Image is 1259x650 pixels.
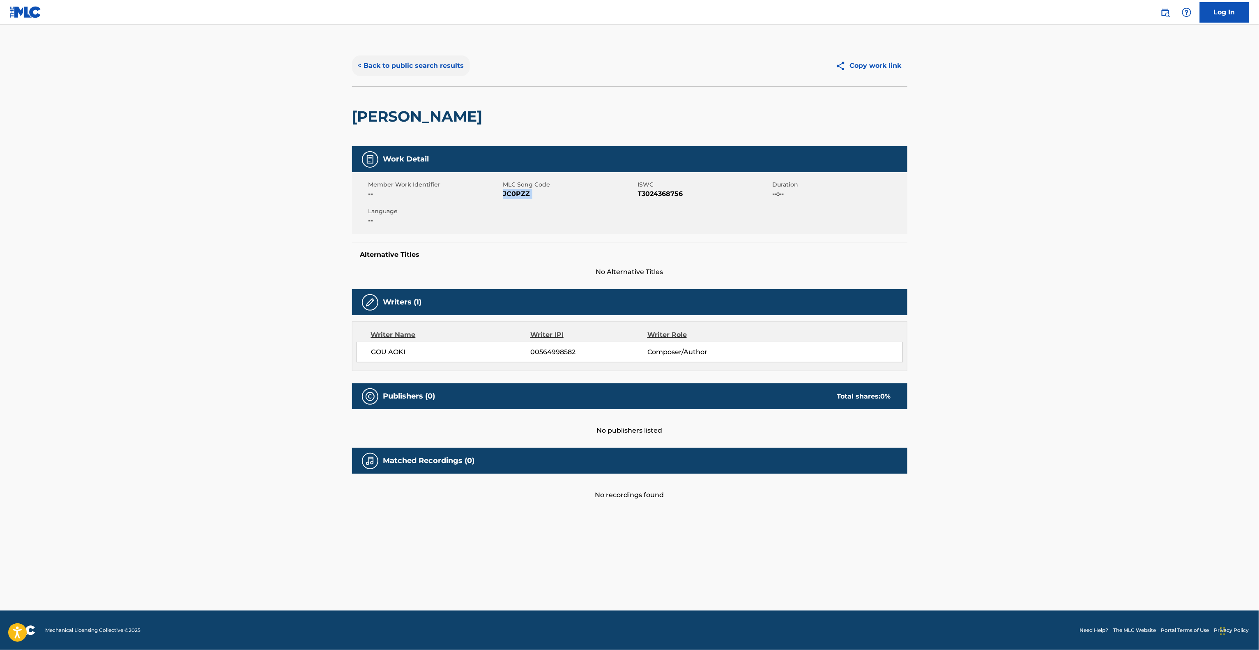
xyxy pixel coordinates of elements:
h5: Matched Recordings (0) [383,456,475,466]
div: Drag [1220,619,1225,643]
span: No Alternative Titles [352,267,907,277]
span: Mechanical Licensing Collective © 2025 [45,627,140,634]
img: MLC Logo [10,6,41,18]
h5: Work Detail [383,154,429,164]
span: JC0PZZ [503,189,636,199]
button: < Back to public search results [352,55,470,76]
a: The MLC Website [1114,627,1156,634]
a: Log In [1200,2,1249,23]
span: 00564998582 [530,347,647,357]
div: Help [1178,4,1195,21]
h5: Publishers (0) [383,392,435,401]
span: -- [368,216,501,226]
a: Need Help? [1080,627,1109,634]
a: Portal Terms of Use [1161,627,1209,634]
h5: Alternative Titles [360,251,899,259]
img: Matched Recordings [365,456,375,466]
span: MLC Song Code [503,180,636,189]
span: Duration [773,180,905,189]
span: Language [368,207,501,216]
span: -- [368,189,501,199]
span: GOU AOKI [371,347,531,357]
h5: Writers (1) [383,297,422,307]
h2: [PERSON_NAME] [352,107,487,126]
div: No publishers listed [352,409,907,436]
span: ISWC [638,180,771,189]
div: Writer Name [371,330,531,340]
img: search [1160,7,1170,17]
span: Composer/Author [647,347,754,357]
img: help [1182,7,1192,17]
a: Privacy Policy [1214,627,1249,634]
img: Copy work link [835,61,850,71]
a: Public Search [1157,4,1174,21]
div: Writer IPI [530,330,647,340]
span: 0 % [881,392,891,400]
img: Work Detail [365,154,375,164]
div: Total shares: [837,392,891,401]
button: Copy work link [830,55,907,76]
iframe: Chat Widget [1218,611,1259,650]
span: Member Work Identifier [368,180,501,189]
img: logo [10,625,35,635]
div: No recordings found [352,474,907,500]
img: Publishers [365,392,375,401]
img: Writers [365,297,375,307]
span: T3024368756 [638,189,771,199]
div: Writer Role [647,330,754,340]
span: --:-- [773,189,905,199]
